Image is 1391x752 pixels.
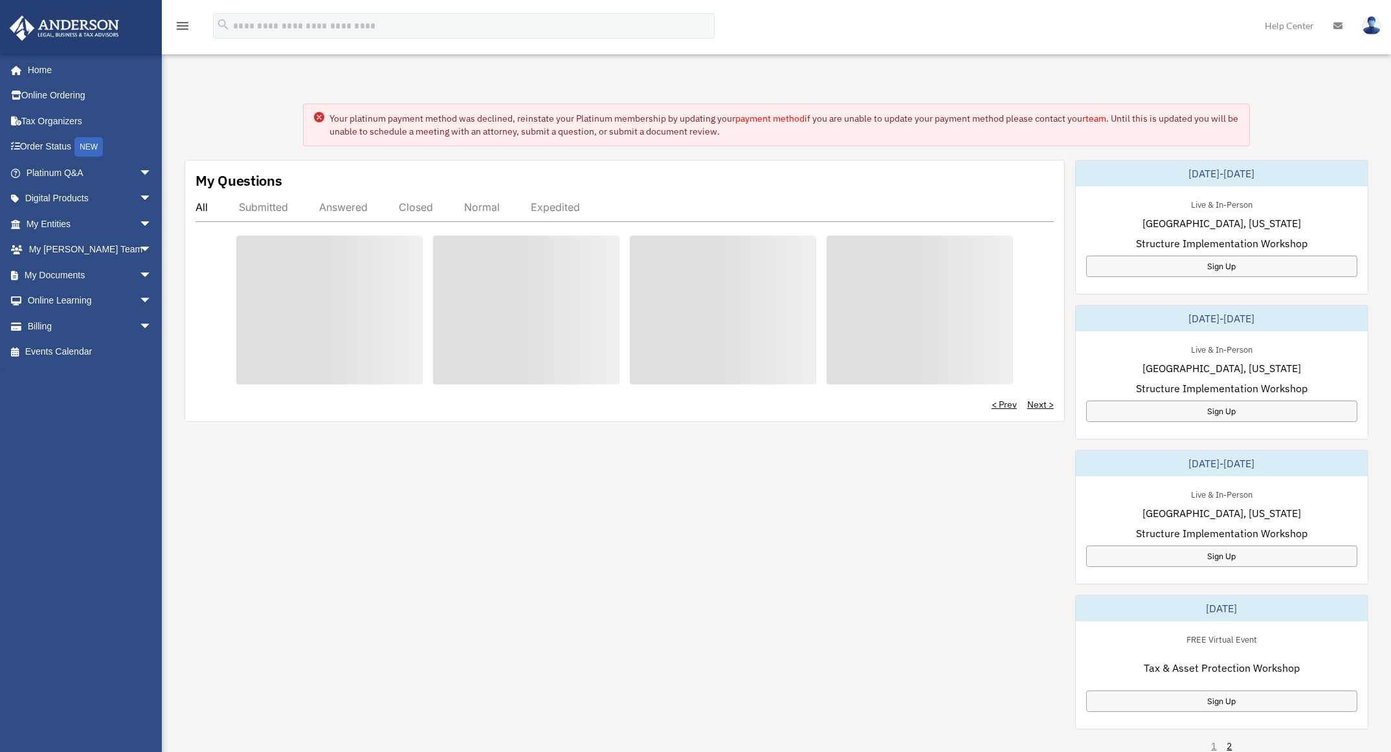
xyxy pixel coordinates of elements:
a: Order StatusNEW [9,134,172,160]
span: arrow_drop_down [139,237,165,263]
a: payment method [735,113,805,124]
span: arrow_drop_down [139,262,165,289]
a: Sign Up [1086,546,1357,567]
a: Platinum Q&Aarrow_drop_down [9,160,172,186]
span: arrow_drop_down [139,288,165,315]
div: Live & In-Person [1181,197,1263,210]
span: [GEOGRAPHIC_DATA], [US_STATE] [1142,360,1301,376]
a: Online Ordering [9,83,172,109]
div: Submitted [239,201,288,214]
a: Sign Up [1086,256,1357,277]
div: Live & In-Person [1181,487,1263,500]
span: [GEOGRAPHIC_DATA], [US_STATE] [1142,216,1301,231]
i: menu [175,18,190,34]
img: Anderson Advisors Platinum Portal [6,16,123,41]
img: User Pic [1362,16,1381,35]
div: Expedited [531,201,580,214]
span: arrow_drop_down [139,186,165,212]
a: Sign Up [1086,691,1357,712]
span: Structure Implementation Workshop [1136,236,1308,251]
div: Answered [319,201,368,214]
i: search [216,17,230,32]
a: My Documentsarrow_drop_down [9,262,172,288]
a: Online Learningarrow_drop_down [9,288,172,314]
div: NEW [74,137,103,157]
a: Tax Organizers [9,108,172,134]
div: [DATE]-[DATE] [1076,450,1368,476]
span: arrow_drop_down [139,211,165,238]
a: Billingarrow_drop_down [9,313,172,339]
a: menu [175,23,190,34]
div: Live & In-Person [1181,342,1263,355]
a: My [PERSON_NAME] Teamarrow_drop_down [9,237,172,263]
div: Your platinum payment method was declined, reinstate your Platinum membership by updating your if... [329,112,1239,138]
a: < Prev [992,398,1017,411]
div: [DATE] [1076,595,1368,621]
div: FREE Virtual Event [1176,632,1267,645]
div: [DATE]-[DATE] [1076,160,1368,186]
div: All [195,201,208,214]
div: Normal [464,201,500,214]
div: [DATE]-[DATE] [1076,305,1368,331]
span: arrow_drop_down [139,313,165,340]
span: Tax & Asset Protection Workshop [1144,660,1300,676]
span: arrow_drop_down [139,160,165,186]
span: [GEOGRAPHIC_DATA], [US_STATE] [1142,505,1301,521]
span: Structure Implementation Workshop [1136,381,1308,396]
div: Closed [399,201,433,214]
a: Events Calendar [9,339,172,365]
a: Digital Productsarrow_drop_down [9,186,172,212]
a: Sign Up [1086,401,1357,422]
a: Home [9,57,165,83]
div: My Questions [195,171,282,190]
a: team [1085,113,1106,124]
a: Next > [1027,398,1054,411]
span: Structure Implementation Workshop [1136,525,1308,541]
a: My Entitiesarrow_drop_down [9,211,172,237]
